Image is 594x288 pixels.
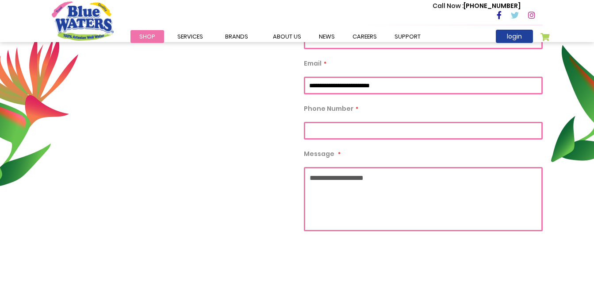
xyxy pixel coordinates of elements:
[304,104,353,113] span: Phone Number
[344,30,386,43] a: careers
[433,1,464,10] span: Call Now :
[264,30,310,43] a: about us
[304,59,322,68] span: Email
[52,1,114,40] a: store logo
[310,30,344,43] a: News
[433,1,521,11] p: [PHONE_NUMBER]
[386,30,429,43] a: support
[139,32,155,41] span: Shop
[177,32,203,41] span: Services
[225,32,248,41] span: Brands
[304,240,438,275] iframe: reCAPTCHA
[304,149,334,158] span: Message
[496,30,533,43] a: login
